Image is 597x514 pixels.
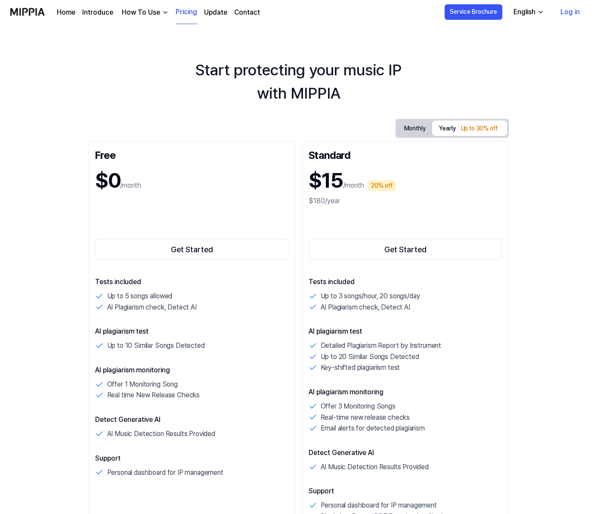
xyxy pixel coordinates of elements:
[162,9,169,16] img: down
[321,340,442,351] p: Detailed Plagiarism Report by Instrument
[321,500,437,511] p: Personal dashboard for IP management
[432,121,507,136] button: Yearly
[176,0,197,24] a: Pricing
[107,340,205,351] p: Up to 10 Similar Songs Detected
[95,326,289,337] p: AI plagiarism test
[397,121,433,136] button: Monthly
[107,291,173,302] p: Up to 5 songs allowed
[107,428,215,440] p: AI Music Detection Results Provided
[309,165,343,196] h1: $15
[95,237,289,261] a: Get Started
[204,7,227,18] a: Update
[309,239,502,260] button: Get Started
[309,387,502,397] p: AI plagiarism monitoring
[445,4,502,20] button: Service Brochure
[120,7,169,18] button: How To Use
[95,277,289,287] p: Tests included
[95,415,289,425] p: Detect Generative AI
[309,277,502,287] p: Tests included
[309,326,502,337] p: AI plagiarism test
[107,379,178,390] p: Offer 1 Monitoring Song
[512,7,537,17] div: English
[458,122,500,135] div: Up to 30% off
[107,390,200,401] p: Real time New Release Checks
[321,362,400,373] p: Key-shifted plagiarism test
[321,291,420,302] p: Up to 3 songs/hour, 20 songs/day
[321,401,396,412] p: Offer 3 Monitoring Songs
[321,461,429,473] p: AI Music Detection Results Provided
[95,239,289,260] button: Get Started
[368,180,396,191] div: 20% off
[120,180,141,191] p: /month
[343,180,364,191] p: /month
[309,237,502,261] a: Get Started
[321,412,410,423] p: Real-time new release checks
[234,7,260,18] a: Contact
[95,365,289,375] p: AI plagiarism monitoring
[309,148,502,161] div: Standard
[321,423,425,434] p: Email alerts for detected plagiarism
[95,165,120,196] h1: $0
[507,3,549,21] button: English
[95,453,289,464] p: Support
[309,486,502,496] p: Support
[321,351,419,362] p: Up to 20 Similar Songs Detected
[82,7,113,18] a: Introduce
[57,7,75,18] a: Home
[107,302,197,313] p: AI Plagiarism check, Detect AI
[321,302,410,313] p: AI Plagiarism check, Detect AI
[309,196,502,206] div: $180/year
[95,148,289,161] div: Free
[120,7,162,18] div: How To Use
[309,448,502,458] p: Detect Generative AI
[107,467,223,478] p: Personal dashboard for IP management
